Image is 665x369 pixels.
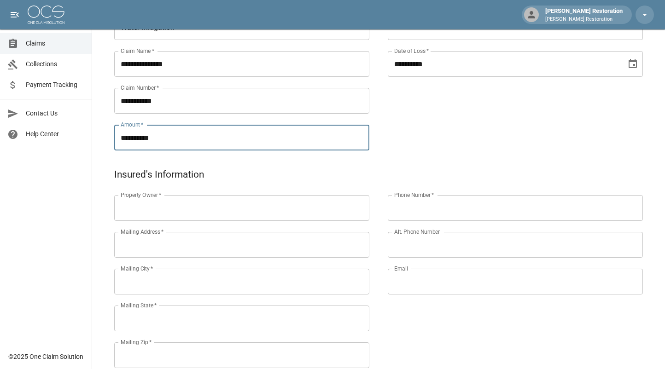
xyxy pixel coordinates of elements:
[26,129,84,139] span: Help Center
[394,47,429,55] label: Date of Loss
[545,16,623,23] p: [PERSON_NAME] Restoration
[26,80,84,90] span: Payment Tracking
[26,39,84,48] span: Claims
[28,6,64,24] img: ocs-logo-white-transparent.png
[121,228,163,236] label: Mailing Address
[542,6,626,23] div: [PERSON_NAME] Restoration
[121,47,154,55] label: Claim Name
[394,228,440,236] label: Alt. Phone Number
[394,265,408,272] label: Email
[121,301,157,309] label: Mailing State
[394,191,434,199] label: Phone Number
[121,338,152,346] label: Mailing Zip
[26,59,84,69] span: Collections
[121,265,153,272] label: Mailing City
[121,191,162,199] label: Property Owner
[6,6,24,24] button: open drawer
[121,84,159,92] label: Claim Number
[8,352,83,361] div: © 2025 One Claim Solution
[121,121,144,128] label: Amount
[624,55,642,73] button: Choose date, selected date is Sep 15, 2025
[26,109,84,118] span: Contact Us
